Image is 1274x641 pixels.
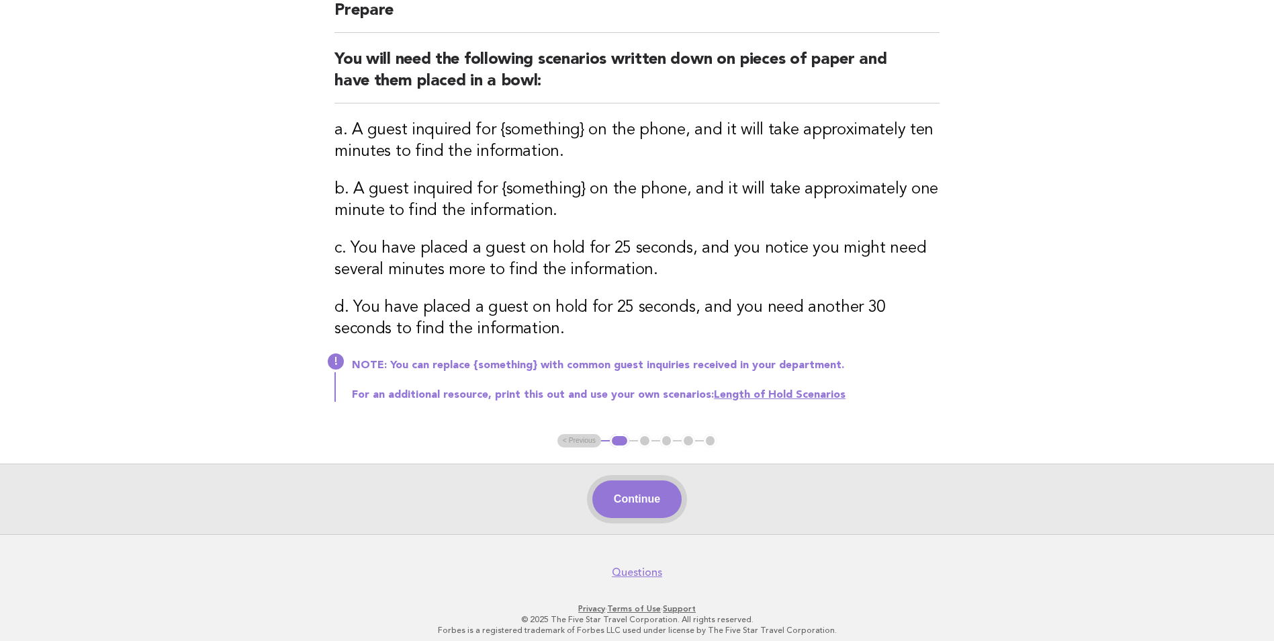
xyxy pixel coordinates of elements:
[226,614,1048,625] p: © 2025 The Five Star Travel Corporation. All rights reserved.
[334,297,940,340] h3: d. You have placed a guest on hold for 25 seconds, and you need another 30 seconds to find the in...
[607,604,661,613] a: Terms of Use
[612,566,662,579] a: Questions
[226,603,1048,614] p: · ·
[334,179,940,222] h3: b. A guest inquired for {something} on the phone, and it will take approximately one minute to fi...
[352,388,940,402] p: For an additional resource, print this out and use your own scenarios:
[334,49,940,103] h2: You will need the following scenarios written down on pieces of paper and have them placed in a b...
[334,120,940,163] h3: a. A guest inquired for {something} on the phone, and it will take approximately ten minutes to f...
[226,625,1048,636] p: Forbes is a registered trademark of Forbes LLC used under license by The Five Star Travel Corpora...
[610,434,629,447] button: 1
[334,238,940,281] h3: c. You have placed a guest on hold for 25 seconds, and you notice you might need several minutes ...
[352,359,940,372] p: NOTE: You can replace {something} with common guest inquiries received in your department.
[714,390,846,400] a: Length of Hold Scenarios
[578,604,605,613] a: Privacy
[663,604,696,613] a: Support
[592,480,682,518] button: Continue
